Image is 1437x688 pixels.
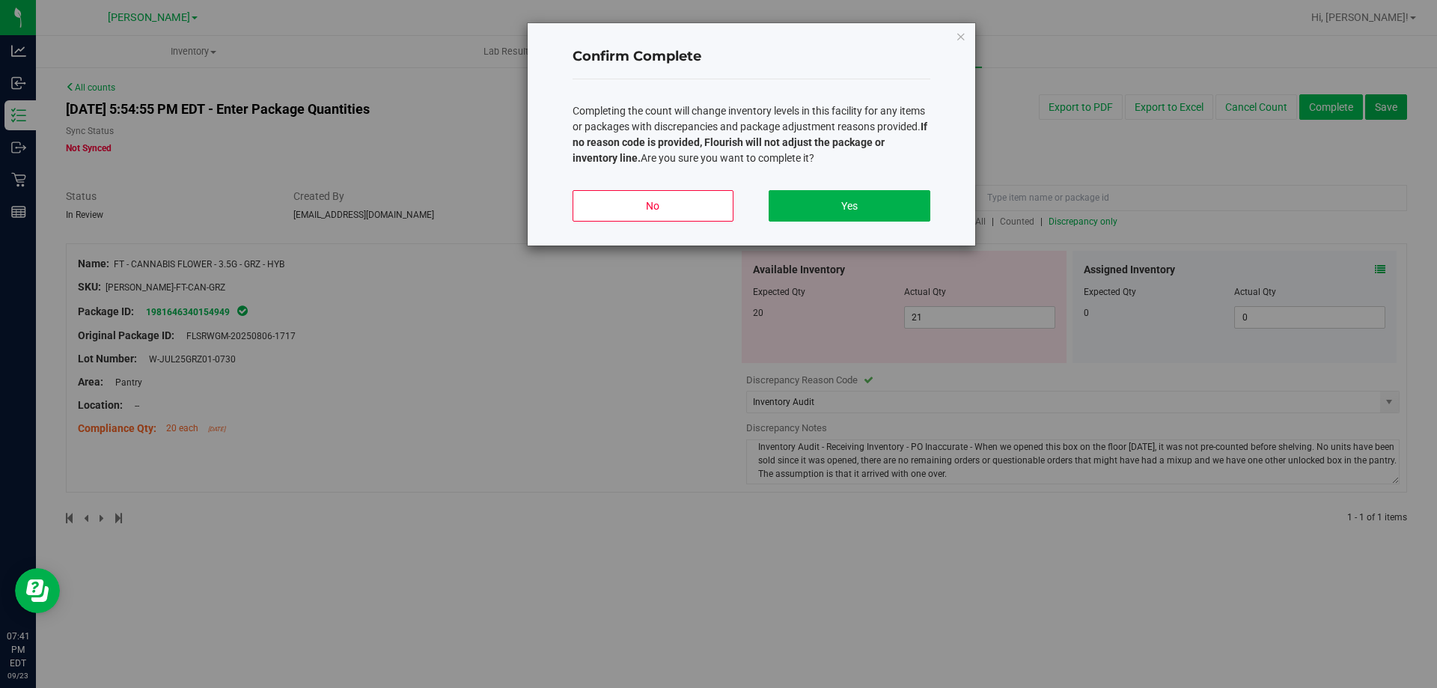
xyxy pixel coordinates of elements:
span: Completing the count will change inventory levels in this facility for any items or packages with... [573,105,927,164]
b: If no reason code is provided, Flourish will not adjust the package or inventory line. [573,121,927,164]
iframe: Resource center [15,568,60,613]
h4: Confirm Complete [573,47,930,67]
button: No [573,190,733,222]
button: Yes [769,190,930,222]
